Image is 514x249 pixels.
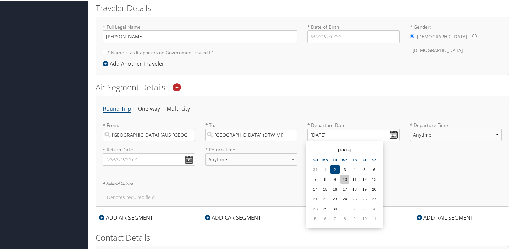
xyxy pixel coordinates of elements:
[370,164,379,173] td: 6
[138,102,160,114] li: One-way
[360,155,369,164] th: Fr
[340,194,349,203] td: 24
[360,164,369,173] td: 5
[360,203,369,213] td: 3
[350,174,359,183] td: 11
[321,155,330,164] th: Mo
[340,174,349,183] td: 10
[321,203,330,213] td: 29
[360,184,369,193] td: 19
[202,213,264,221] div: ADD CAR SEGMENT
[167,102,190,114] li: Multi-city
[103,49,107,54] input: * Name is as it appears on Government issued ID.
[103,59,168,67] div: Add Another Traveler
[350,213,359,222] td: 9
[205,128,298,140] input: City or Airport Code
[103,128,195,140] input: City or Airport Code
[103,23,297,42] label: * Full Legal Name
[370,194,379,203] td: 27
[205,146,298,153] label: * Return Time
[103,153,195,165] input: MM/DD/YYYY
[410,121,502,146] label: * Departure Time
[360,194,369,203] td: 26
[340,164,349,173] td: 3
[311,203,320,213] td: 28
[350,203,359,213] td: 2
[205,121,298,140] label: * To:
[311,155,320,164] th: Su
[103,181,502,184] h6: Additional Options:
[307,30,400,42] input: * Date of Birth:
[330,213,340,222] td: 7
[417,30,467,43] label: [DEMOGRAPHIC_DATA]
[307,128,400,140] input: MM/DD/YYYY
[330,184,340,193] td: 16
[370,184,379,193] td: 20
[413,213,477,221] div: ADD RAIL SEGMENT
[103,121,195,140] label: * From:
[350,194,359,203] td: 25
[350,164,359,173] td: 4
[330,174,340,183] td: 9
[410,128,502,140] select: * Departure Time
[370,213,379,222] td: 11
[413,43,463,56] label: [DEMOGRAPHIC_DATA]
[321,145,369,154] th: [DATE]
[330,155,340,164] th: Tu
[370,174,379,183] td: 13
[96,2,509,13] h2: Traveler Details
[311,213,320,222] td: 5
[103,102,131,114] li: Round Trip
[103,146,195,153] label: * Return Date
[307,23,400,42] label: * Date of Birth:
[360,174,369,183] td: 12
[472,33,477,38] input: * Gender:[DEMOGRAPHIC_DATA][DEMOGRAPHIC_DATA]
[330,203,340,213] td: 30
[321,174,330,183] td: 8
[350,155,359,164] th: Th
[360,213,369,222] td: 10
[321,213,330,222] td: 6
[311,184,320,193] td: 14
[103,30,297,42] input: * Full Legal Name
[103,194,502,199] h5: * Denotes required field
[410,33,414,38] input: * Gender:[DEMOGRAPHIC_DATA][DEMOGRAPHIC_DATA]
[311,174,320,183] td: 7
[321,194,330,203] td: 22
[340,155,349,164] th: We
[370,155,379,164] th: Sa
[410,23,502,56] label: * Gender:
[370,203,379,213] td: 4
[321,164,330,173] td: 1
[340,213,349,222] td: 8
[330,164,340,173] td: 2
[321,184,330,193] td: 15
[350,184,359,193] td: 18
[311,164,320,173] td: 31
[96,213,157,221] div: ADD AIR SEGMENT
[103,46,215,58] label: * Name is as it appears on Government issued ID.
[340,184,349,193] td: 17
[96,231,509,243] h2: Contact Details:
[311,194,320,203] td: 21
[307,121,400,128] label: * Departure Date
[340,203,349,213] td: 1
[330,194,340,203] td: 23
[96,81,509,92] h2: Air Segment Details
